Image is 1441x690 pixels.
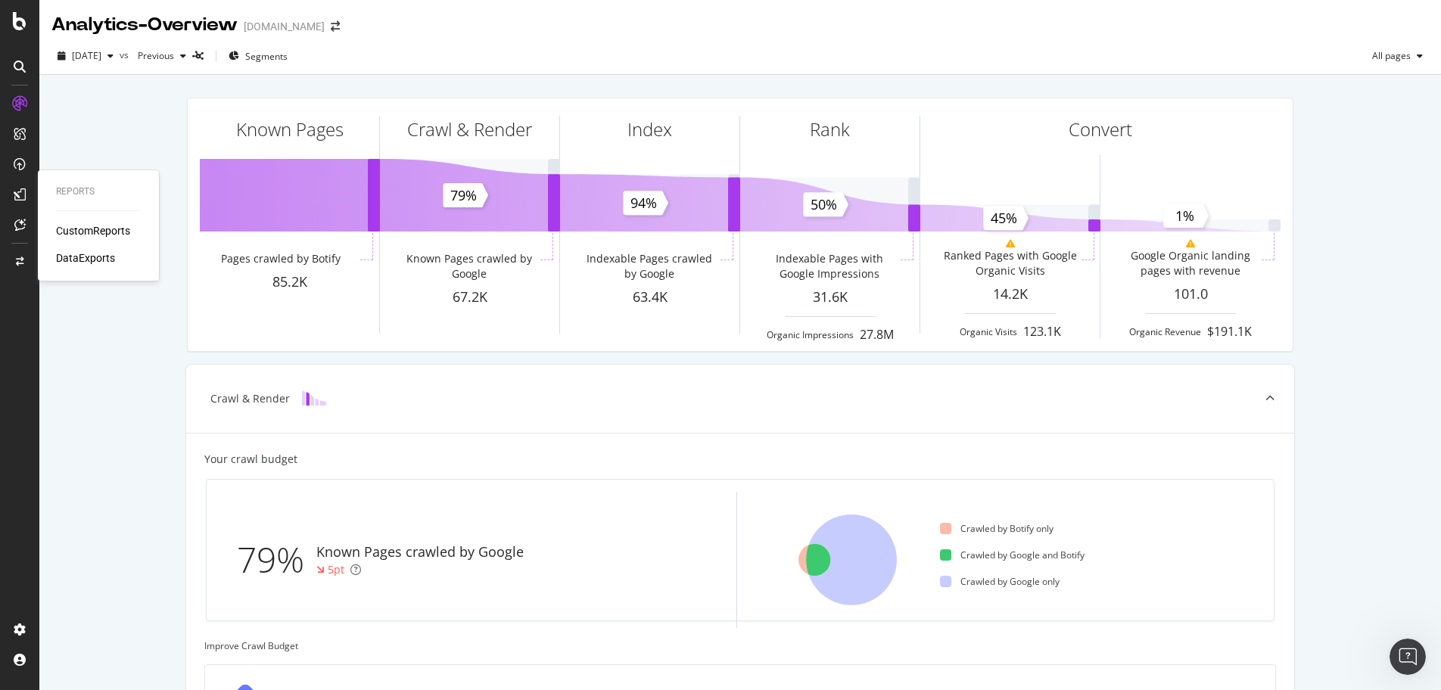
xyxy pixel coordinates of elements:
[132,44,192,68] button: Previous
[940,549,1085,561] div: Crawled by Google and Botify
[51,12,238,38] div: Analytics - Overview
[1390,639,1426,675] iframe: Intercom live chat
[810,117,850,142] div: Rank
[120,48,132,61] span: vs
[581,251,717,281] div: Indexable Pages crawled by Google
[740,287,920,307] div: 31.6K
[328,562,344,577] div: 5pt
[860,326,894,343] div: 27.8M
[56,250,115,266] a: DataExports
[302,391,326,406] img: block-icon
[767,328,854,341] div: Organic Impressions
[237,535,316,585] div: 79%
[221,251,341,266] div: Pages crawled by Botify
[407,117,532,142] div: Crawl & Render
[244,19,325,34] div: [DOMAIN_NAME]
[940,575,1060,588] div: Crawled by Google only
[56,223,130,238] a: CustomReports
[51,44,120,68] button: [DATE]
[940,522,1054,535] div: Crawled by Botify only
[56,185,141,198] div: Reports
[236,117,344,142] div: Known Pages
[401,251,537,281] div: Known Pages crawled by Google
[380,287,559,307] div: 67.2K
[200,272,379,292] div: 85.2K
[761,251,897,281] div: Indexable Pages with Google Impressions
[204,452,297,467] div: Your crawl budget
[245,50,288,63] span: Segments
[72,49,101,62] span: 2025 Sep. 23rd
[132,49,174,62] span: Previous
[1366,49,1411,62] span: All pages
[204,639,1276,652] div: Improve Crawl Budget
[331,21,340,32] div: arrow-right-arrow-left
[560,287,739,307] div: 63.4K
[1366,44,1429,68] button: All pages
[627,117,672,142] div: Index
[223,44,294,68] button: Segments
[210,391,290,406] div: Crawl & Render
[316,542,524,562] div: Known Pages crawled by Google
